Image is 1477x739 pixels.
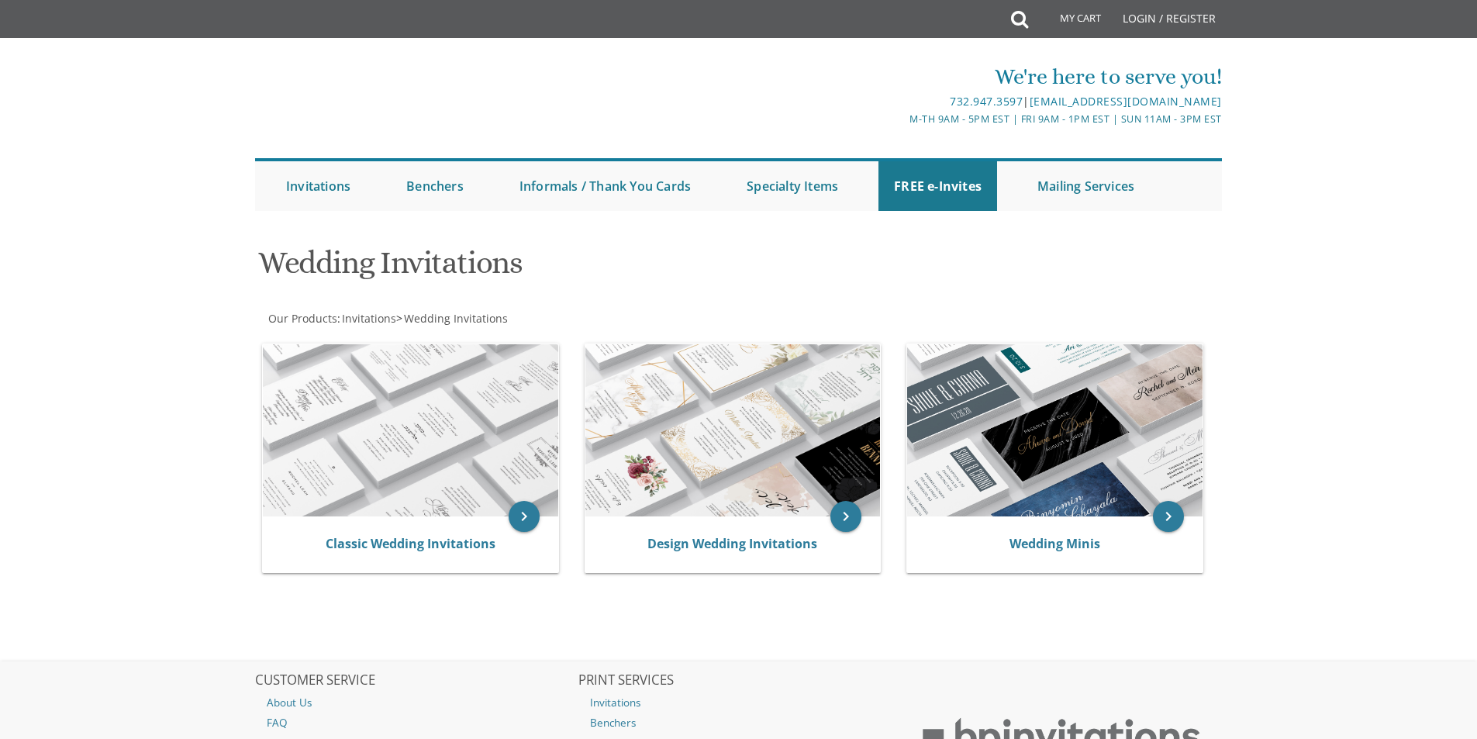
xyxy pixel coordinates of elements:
[255,692,576,713] a: About Us
[578,673,899,689] h2: PRINT SERVICES
[731,161,854,211] a: Specialty Items
[255,673,576,689] h2: CUSTOMER SERVICE
[585,344,881,516] img: Design Wedding Invitations
[340,311,396,326] a: Invitations
[878,161,997,211] a: FREE e-Invites
[404,311,508,326] span: Wedding Invitations
[326,535,495,552] a: Classic Wedding Invitations
[950,94,1023,109] a: 732.947.3597
[402,311,508,326] a: Wedding Invitations
[1027,2,1112,40] a: My Cart
[830,501,861,532] a: keyboard_arrow_right
[578,61,1222,92] div: We're here to serve you!
[1153,501,1184,532] a: keyboard_arrow_right
[1022,161,1150,211] a: Mailing Services
[391,161,479,211] a: Benchers
[578,92,1222,111] div: |
[258,246,891,292] h1: Wedding Invitations
[1009,535,1100,552] a: Wedding Minis
[396,311,508,326] span: >
[271,161,366,211] a: Invitations
[907,344,1203,516] img: Wedding Minis
[267,311,337,326] a: Our Products
[255,311,739,326] div: :
[504,161,706,211] a: Informals / Thank You Cards
[255,713,576,733] a: FAQ
[578,111,1222,127] div: M-Th 9am - 5pm EST | Fri 9am - 1pm EST | Sun 11am - 3pm EST
[1030,94,1222,109] a: [EMAIL_ADDRESS][DOMAIN_NAME]
[647,535,817,552] a: Design Wedding Invitations
[263,344,558,516] img: Classic Wedding Invitations
[342,311,396,326] span: Invitations
[509,501,540,532] a: keyboard_arrow_right
[578,713,899,733] a: Benchers
[578,692,899,713] a: Invitations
